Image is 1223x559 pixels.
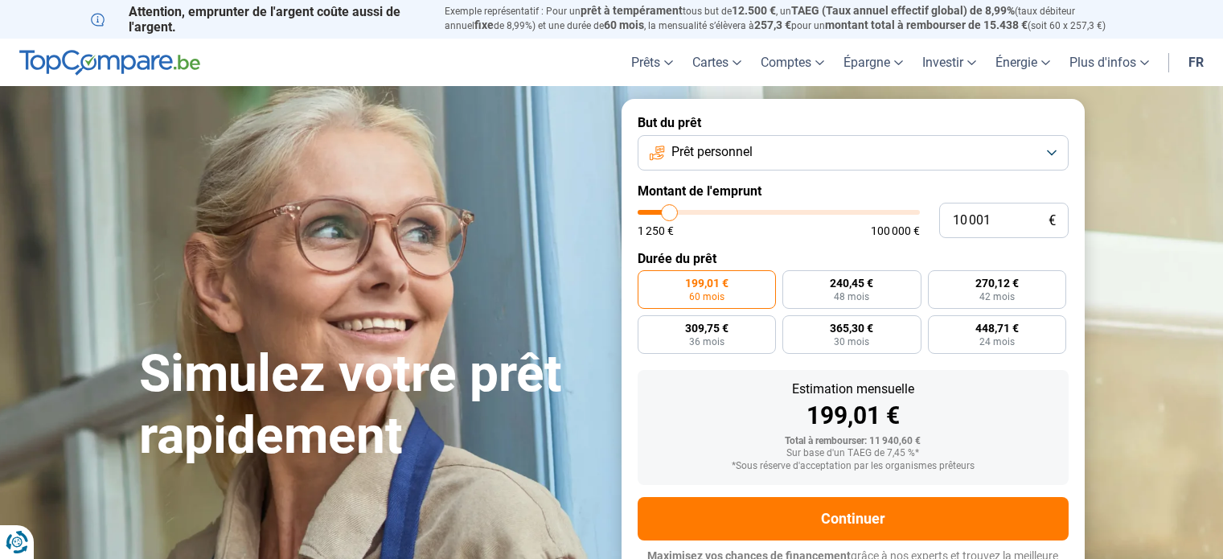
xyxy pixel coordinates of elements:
[604,18,644,31] span: 60 mois
[834,39,913,86] a: Épargne
[979,337,1015,347] span: 24 mois
[689,337,724,347] span: 36 mois
[445,4,1133,33] p: Exemple représentatif : Pour un tous but de , un (taux débiteur annuel de 8,99%) et une durée de ...
[791,4,1015,17] span: TAEG (Taux annuel effectif global) de 8,99%
[91,4,425,35] p: Attention, emprunter de l'argent coûte aussi de l'argent.
[474,18,494,31] span: fixe
[139,343,602,467] h1: Simulez votre prêt rapidement
[1179,39,1213,86] a: fr
[638,115,1069,130] label: But du prêt
[913,39,986,86] a: Investir
[830,323,873,334] span: 365,30 €
[638,225,674,236] span: 1 250 €
[581,4,683,17] span: prêt à tempérament
[834,292,869,302] span: 48 mois
[975,277,1019,289] span: 270,12 €
[979,292,1015,302] span: 42 mois
[975,323,1019,334] span: 448,71 €
[871,225,920,236] span: 100 000 €
[671,143,753,161] span: Prêt personnel
[825,18,1028,31] span: montant total à rembourser de 15.438 €
[650,404,1056,428] div: 199,01 €
[650,448,1056,459] div: Sur base d'un TAEG de 7,45 %*
[754,18,791,31] span: 257,3 €
[650,383,1056,396] div: Estimation mensuelle
[638,251,1069,266] label: Durée du prêt
[732,4,776,17] span: 12.500 €
[685,277,728,289] span: 199,01 €
[638,497,1069,541] button: Continuer
[638,183,1069,199] label: Montant de l'emprunt
[751,39,834,86] a: Comptes
[689,292,724,302] span: 60 mois
[650,461,1056,472] div: *Sous réserve d'acceptation par les organismes prêteurs
[622,39,683,86] a: Prêts
[1060,39,1159,86] a: Plus d'infos
[986,39,1060,86] a: Énergie
[650,436,1056,447] div: Total à rembourser: 11 940,60 €
[834,337,869,347] span: 30 mois
[685,323,728,334] span: 309,75 €
[1049,214,1056,228] span: €
[683,39,751,86] a: Cartes
[638,135,1069,171] button: Prêt personnel
[830,277,873,289] span: 240,45 €
[19,50,200,76] img: TopCompare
